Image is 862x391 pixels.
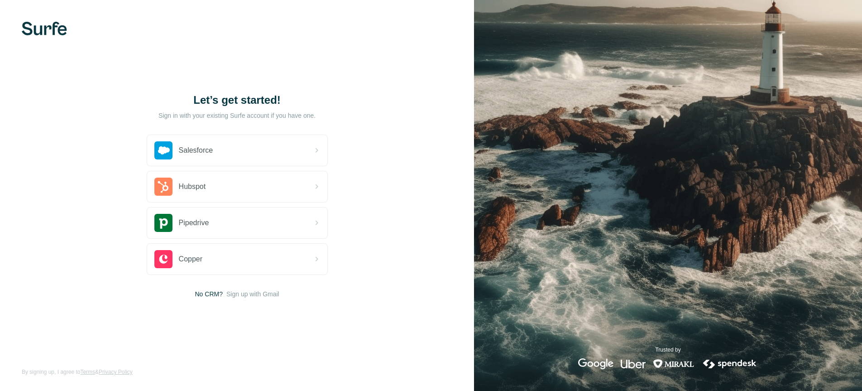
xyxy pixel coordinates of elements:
[702,358,758,369] img: spendesk's logo
[158,111,316,120] p: Sign in with your existing Surfe account if you have one.
[655,346,680,354] p: Trusted by
[653,358,694,369] img: mirakl's logo
[147,93,328,107] h1: Let’s get started!
[154,214,172,232] img: pipedrive's logo
[99,369,133,375] a: Privacy Policy
[621,358,646,369] img: uber's logo
[179,254,202,265] span: Copper
[154,178,172,196] img: hubspot's logo
[80,369,95,375] a: Terms
[578,358,613,369] img: google's logo
[154,141,172,159] img: salesforce's logo
[154,250,172,268] img: copper's logo
[226,290,279,299] button: Sign up with Gmail
[22,22,67,35] img: Surfe's logo
[179,181,206,192] span: Hubspot
[22,368,133,376] span: By signing up, I agree to &
[195,290,223,299] span: No CRM?
[179,145,213,156] span: Salesforce
[179,217,209,228] span: Pipedrive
